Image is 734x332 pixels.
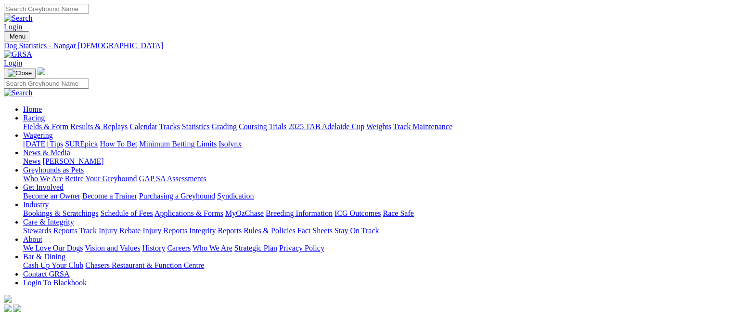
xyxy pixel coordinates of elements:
[4,50,32,59] img: GRSA
[212,122,237,131] a: Grading
[82,192,137,200] a: Become a Trainer
[139,174,206,183] a: GAP SA Assessments
[4,4,89,14] input: Search
[23,226,77,235] a: Stewards Reports
[23,122,68,131] a: Fields & Form
[23,279,87,287] a: Login To Blackbook
[23,244,83,252] a: We Love Our Dogs
[4,295,12,303] img: logo-grsa-white.png
[297,226,333,235] a: Fact Sheets
[23,209,98,217] a: Bookings & Scratchings
[65,174,137,183] a: Retire Your Greyhound
[23,200,49,209] a: Industry
[42,157,103,165] a: [PERSON_NAME]
[23,148,70,157] a: News & Media
[23,140,730,148] div: Wagering
[23,226,730,235] div: Care & Integrity
[23,235,42,243] a: About
[23,174,730,183] div: Greyhounds as Pets
[244,226,296,235] a: Rules & Policies
[4,31,29,41] button: Toggle navigation
[70,122,128,131] a: Results & Replays
[4,79,89,89] input: Search
[65,140,98,148] a: SUREpick
[10,33,26,40] span: Menu
[85,261,204,269] a: Chasers Restaurant & Function Centre
[23,209,730,218] div: Industry
[393,122,452,131] a: Track Maintenance
[335,209,381,217] a: ICG Outcomes
[23,270,69,278] a: Contact GRSA
[159,122,180,131] a: Tracks
[23,131,53,139] a: Wagering
[23,174,63,183] a: Who We Are
[4,23,22,31] a: Login
[335,226,379,235] a: Stay On Track
[266,209,333,217] a: Breeding Information
[23,261,730,270] div: Bar & Dining
[23,140,63,148] a: [DATE] Tips
[23,261,83,269] a: Cash Up Your Club
[23,192,80,200] a: Become an Owner
[79,226,141,235] a: Track Injury Rebate
[4,14,33,23] img: Search
[129,122,157,131] a: Calendar
[4,68,36,79] button: Toggle navigation
[23,122,730,131] div: Racing
[4,89,33,97] img: Search
[23,157,40,165] a: News
[139,140,217,148] a: Minimum Betting Limits
[85,244,140,252] a: Vision and Values
[4,59,22,67] a: Login
[8,69,32,77] img: Close
[142,244,165,252] a: History
[182,122,210,131] a: Statistics
[13,305,21,312] img: twitter.svg
[139,192,215,200] a: Purchasing a Greyhound
[23,192,730,200] div: Get Involved
[142,226,187,235] a: Injury Reports
[234,244,277,252] a: Strategic Plan
[38,67,45,75] img: logo-grsa-white.png
[23,244,730,252] div: About
[155,209,223,217] a: Applications & Forms
[383,209,413,217] a: Race Safe
[4,305,12,312] img: facebook.svg
[23,218,74,226] a: Care & Integrity
[193,244,232,252] a: Who We Are
[288,122,364,131] a: 2025 TAB Adelaide Cup
[4,41,730,50] a: Dog Statistics - Nangar [DEMOGRAPHIC_DATA]
[23,114,45,122] a: Racing
[269,122,286,131] a: Trials
[23,105,42,113] a: Home
[23,252,65,261] a: Bar & Dining
[366,122,391,131] a: Weights
[217,192,254,200] a: Syndication
[225,209,264,217] a: MyOzChase
[23,157,730,166] div: News & Media
[100,140,138,148] a: How To Bet
[239,122,267,131] a: Coursing
[219,140,242,148] a: Isolynx
[167,244,191,252] a: Careers
[23,166,84,174] a: Greyhounds as Pets
[279,244,324,252] a: Privacy Policy
[100,209,153,217] a: Schedule of Fees
[189,226,242,235] a: Integrity Reports
[23,183,64,191] a: Get Involved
